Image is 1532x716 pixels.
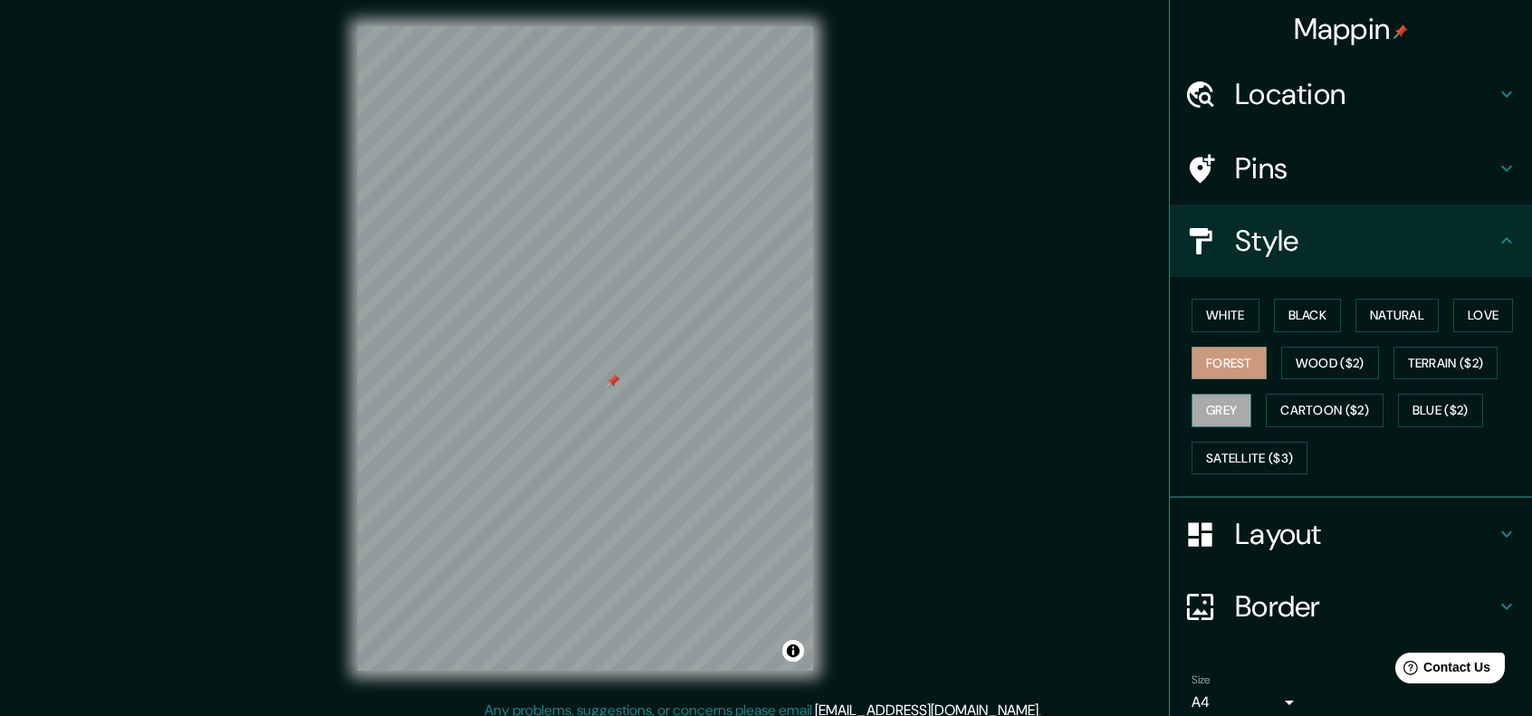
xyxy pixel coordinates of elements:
img: pin-icon.png [1393,24,1408,39]
button: Blue ($2) [1398,394,1483,427]
button: Grey [1192,394,1251,427]
div: Border [1170,570,1532,643]
div: Style [1170,205,1532,277]
button: Cartoon ($2) [1266,394,1384,427]
h4: Mappin [1294,11,1409,47]
h4: Style [1235,223,1496,259]
iframe: Help widget launcher [1371,645,1512,696]
label: Size [1192,673,1211,688]
div: Pins [1170,132,1532,205]
div: Location [1170,58,1532,130]
button: Satellite ($3) [1192,442,1307,475]
h4: Layout [1235,516,1496,552]
div: Layout [1170,498,1532,570]
button: White [1192,299,1259,332]
button: Wood ($2) [1281,347,1379,380]
button: Toggle attribution [782,640,804,662]
button: Love [1453,299,1513,332]
button: Black [1274,299,1342,332]
button: Forest [1192,347,1267,380]
h4: Location [1235,76,1496,112]
button: Natural [1355,299,1439,332]
button: Terrain ($2) [1393,347,1498,380]
h4: Pins [1235,150,1496,186]
canvas: Map [358,26,813,671]
h4: Border [1235,588,1496,625]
